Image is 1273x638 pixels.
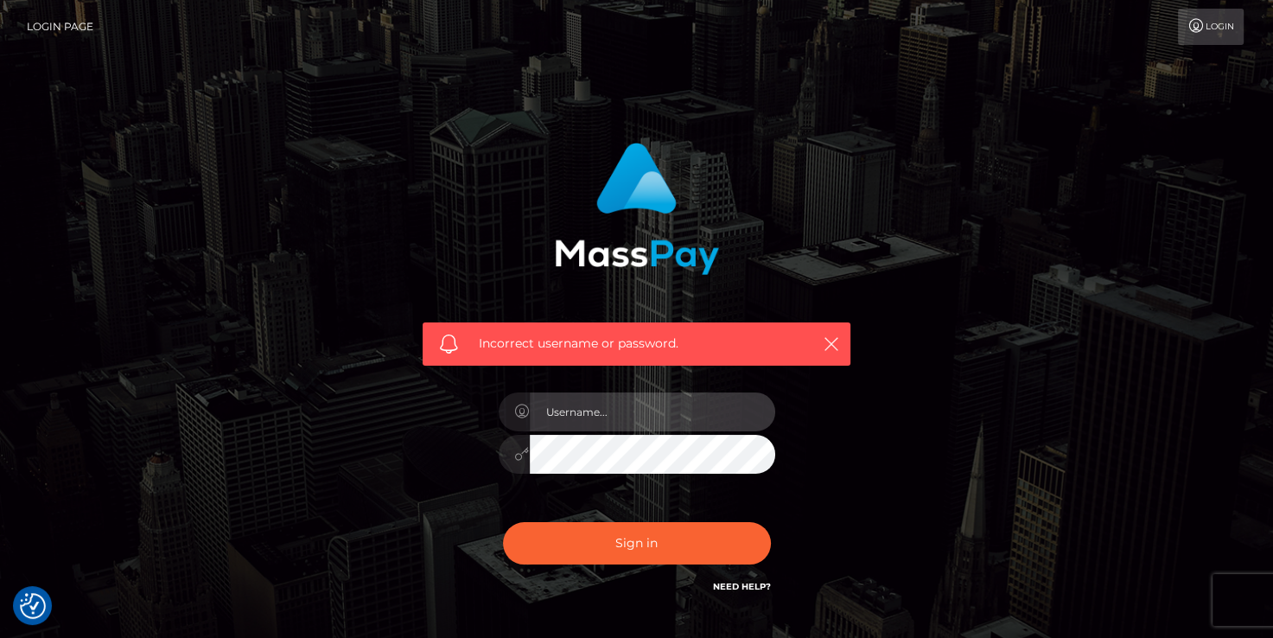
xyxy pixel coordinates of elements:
a: Login [1178,9,1244,45]
button: Consent Preferences [20,593,46,619]
img: Revisit consent button [20,593,46,619]
button: Sign in [503,522,771,565]
img: MassPay Login [555,143,719,275]
input: Username... [530,392,775,431]
a: Login Page [27,9,93,45]
span: Incorrect username or password. [479,335,794,353]
a: Need Help? [713,581,771,592]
